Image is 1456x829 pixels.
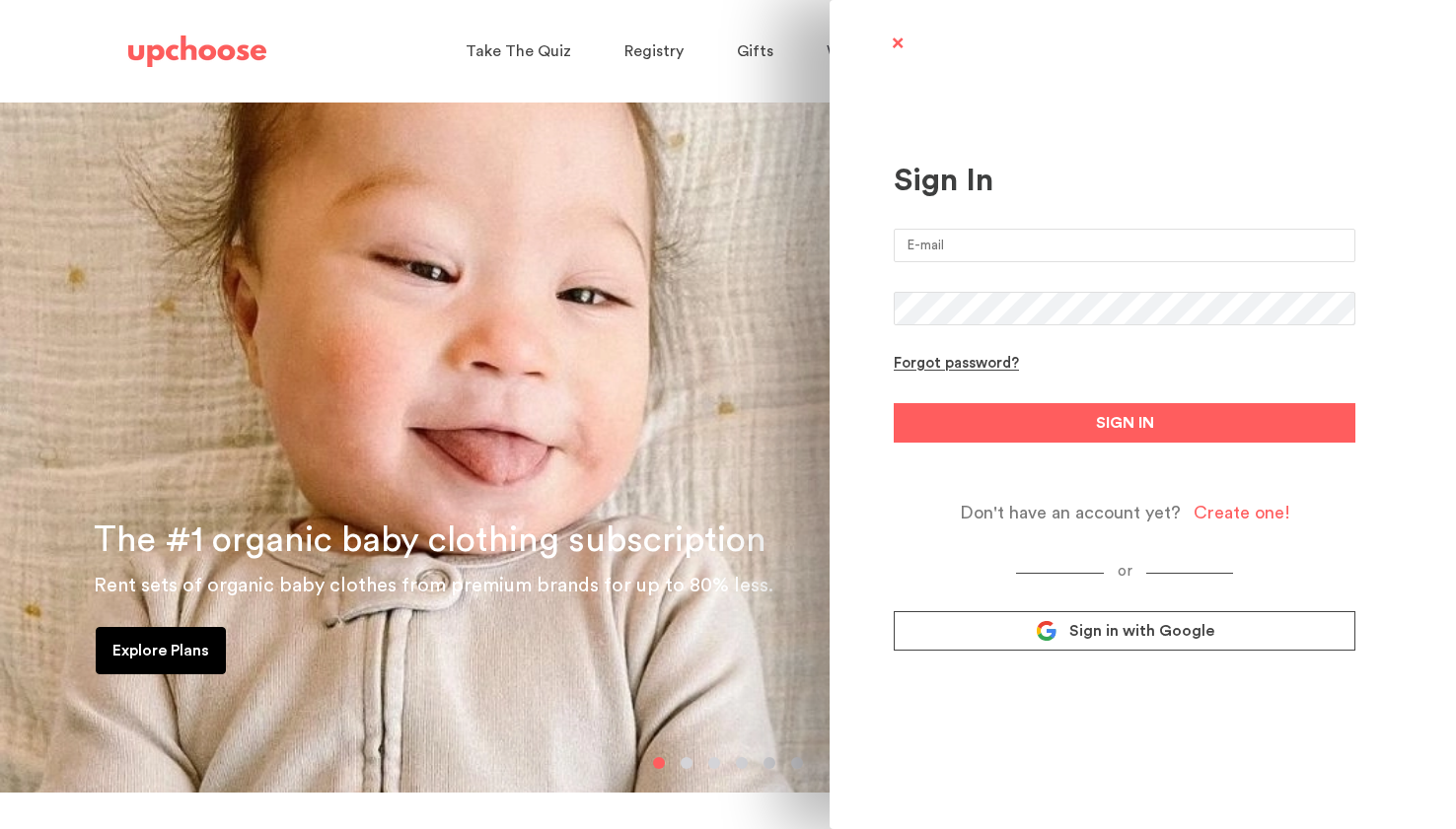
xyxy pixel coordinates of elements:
[894,355,1019,374] div: Forgot password?
[1069,621,1214,641] span: Sign in with Google
[894,403,1355,443] button: SIGN IN
[1096,411,1154,435] span: SIGN IN
[1104,564,1146,579] span: or
[894,162,1355,199] div: Sign In
[960,502,1181,524] span: Don't have an account yet?
[1194,502,1290,524] div: Create one!
[894,229,1355,262] input: E-mail
[894,611,1355,651] a: Sign in with Google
